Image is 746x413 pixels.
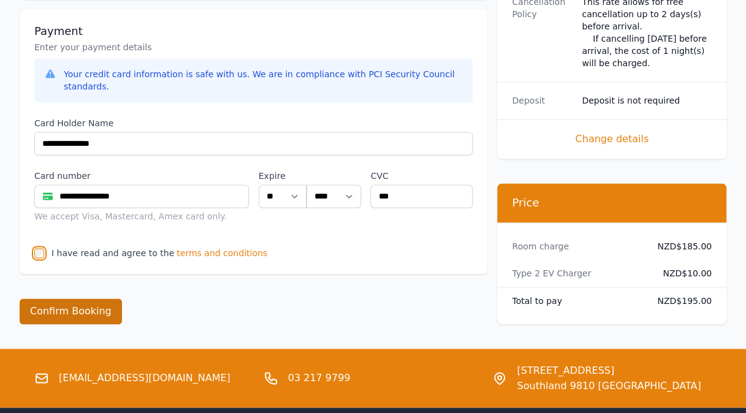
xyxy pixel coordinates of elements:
dd: Deposit is not required [582,94,712,107]
a: 03 217 9799 [288,371,351,385]
div: Your credit card information is safe with us. We are in compliance with PCI Security Council stan... [64,68,463,93]
a: [EMAIL_ADDRESS][DOMAIN_NAME] [59,371,230,385]
label: Card number [34,170,249,182]
dd: NZD$195.00 [652,295,712,307]
button: Confirm Booking [20,298,122,324]
dd: NZD$10.00 [652,267,712,279]
label: . [306,170,361,182]
dt: Type 2 EV Charger [512,267,642,279]
label: I have read and agree to the [51,248,174,258]
label: Expire [259,170,306,182]
span: Southland 9810 [GEOGRAPHIC_DATA] [517,378,701,393]
dt: Deposit [512,94,572,107]
span: terms and conditions [177,247,267,259]
div: We accept Visa, Mastercard, Amex card only. [34,210,249,222]
label: Card Holder Name [34,117,473,129]
dd: NZD$185.00 [652,240,712,252]
span: Change details [512,132,712,146]
p: Enter your payment details [34,41,473,53]
dt: Total to pay [512,295,642,307]
h3: Price [512,195,712,210]
label: CVC [370,170,473,182]
dt: Room charge [512,240,642,252]
h3: Payment [34,24,473,39]
span: [STREET_ADDRESS] [517,363,701,378]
